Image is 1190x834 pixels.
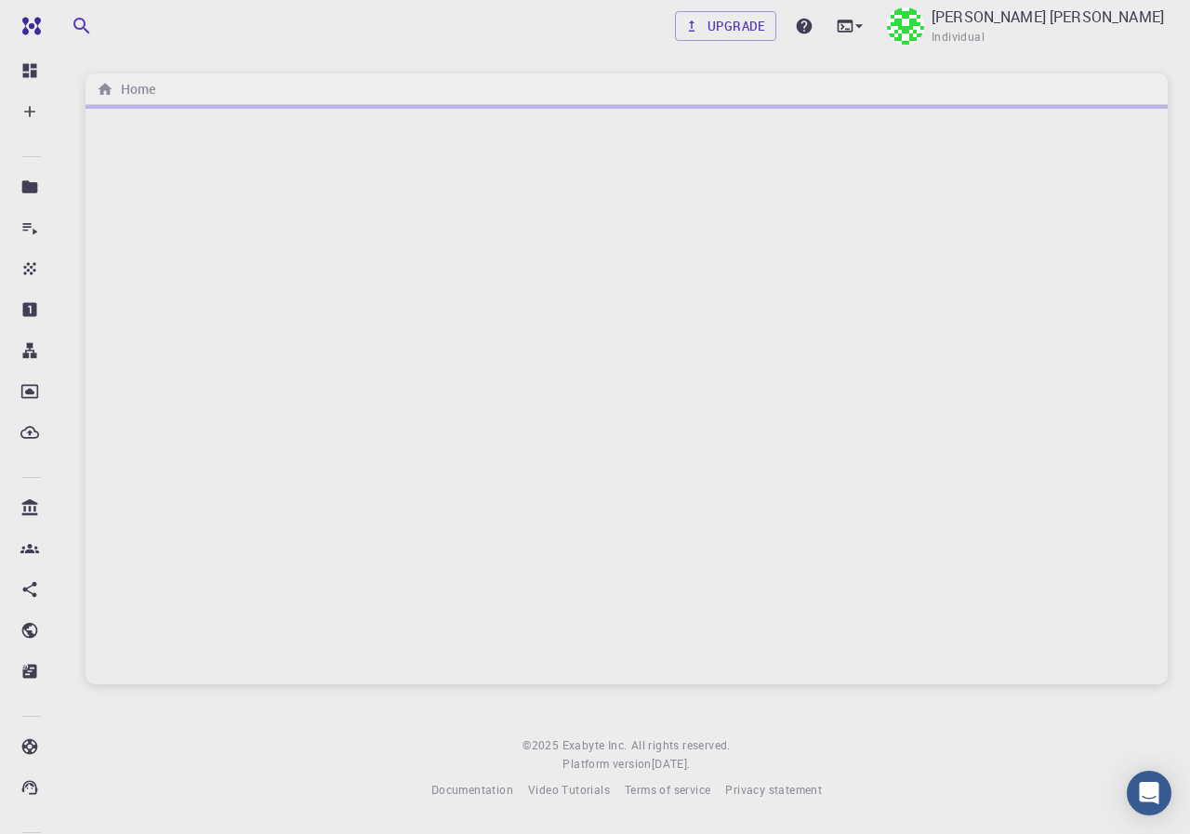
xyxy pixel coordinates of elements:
img: Wilmer Gaspar Espinoza Castillo [887,7,924,45]
a: Documentation [431,781,513,800]
span: All rights reserved. [631,736,731,755]
nav: breadcrumb [93,79,159,99]
a: [DATE]. [652,755,691,774]
h6: Home [113,79,155,99]
a: Privacy statement [725,781,822,800]
a: Terms of service [625,781,710,800]
span: Video Tutorials [528,782,610,797]
span: © 2025 [522,736,562,755]
img: logo [15,17,41,35]
a: Upgrade [675,11,776,41]
span: Documentation [431,782,513,797]
span: Exabyte Inc. [562,737,628,752]
span: Individual [932,28,985,46]
span: Privacy statement [725,782,822,797]
a: Exabyte Inc. [562,736,628,755]
span: [DATE] . [652,756,691,771]
p: [PERSON_NAME] [PERSON_NAME] [932,6,1164,28]
div: Open Intercom Messenger [1127,771,1171,815]
span: Platform version [562,755,651,774]
a: Video Tutorials [528,781,610,800]
span: Terms of service [625,782,710,797]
